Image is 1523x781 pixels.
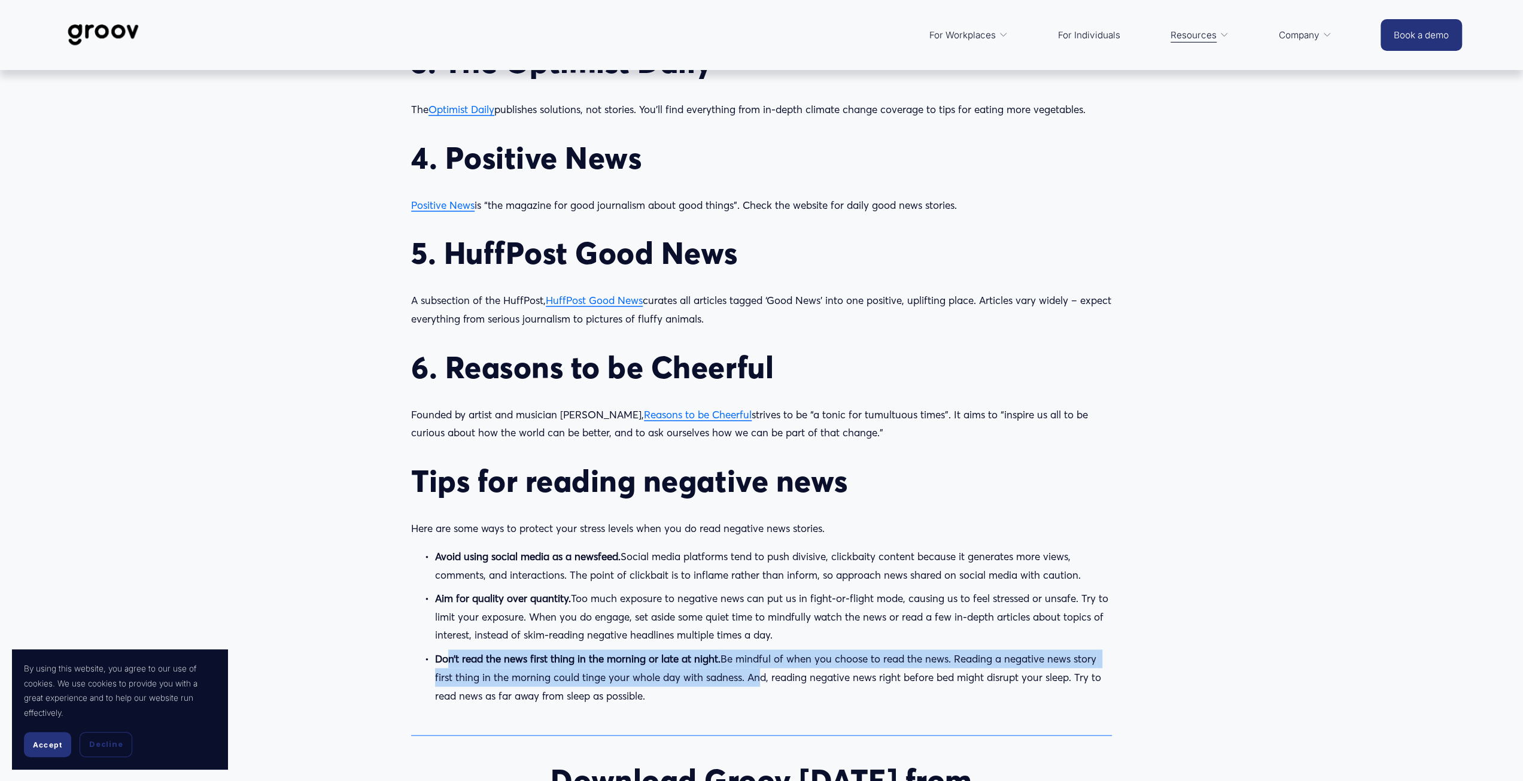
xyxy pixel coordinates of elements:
span: Company [1279,27,1320,44]
p: Too much exposure to negative news can put us in fight-or-flight mode, causing us to feel stresse... [435,589,1112,645]
a: folder dropdown [1273,21,1338,50]
h2: Tips for reading negative news [411,463,1112,499]
a: folder dropdown [923,21,1014,50]
span: Decline [89,739,123,750]
a: Reasons to be Cheerful [644,408,752,421]
strong: Avoid using social media as a newsfeed. [435,550,621,563]
a: Positive News [411,199,475,211]
img: Groov | Workplace Science Platform | Unlock Performance | Drive Results [61,15,145,54]
p: By using this website, you agree to our use of cookies. We use cookies to provide you with a grea... [24,661,215,720]
strong: Aim for quality over quantity. [435,592,571,604]
p: The publishes solutions, not stories. You’ll find everything from in-depth climate change coverag... [411,101,1112,119]
h2: 3. The Optimist Daily [411,44,1112,80]
a: folder dropdown [1165,21,1235,50]
section: Cookie banner [12,649,227,769]
a: Book a demo [1381,19,1462,51]
p: Social media platforms tend to push divisive, clickbaity content because it generates more views,... [435,548,1112,584]
strong: Don’t read the news first thing in the morning or late at night. [435,652,721,664]
span: For Workplaces [929,27,996,44]
h2: 5. HuffPost Good News [411,235,1112,271]
p: Here are some ways to protect your stress levels when you do read negative news stories. [411,519,1112,538]
h2: 4. Positive News [411,139,1112,176]
h2: 6. Reasons to be Cheerful [411,349,1112,385]
span: Resources [1171,27,1217,44]
p: is “the magazine for good journalism about good things”. Check the website for daily good news st... [411,196,1112,215]
p: A subsection of the HuffPost, curates all articles tagged ‘Good News’ into one positive, upliftin... [411,291,1112,328]
a: For Individuals [1052,21,1126,50]
button: Accept [24,732,71,757]
span: Accept [33,740,62,749]
a: HuffPost Good News [546,294,643,306]
a: Optimist Daily [428,103,494,116]
p: Be mindful of when you choose to read the news. Reading a negative news story first thing in the ... [435,649,1112,704]
button: Decline [80,732,132,757]
p: Founded by artist and musician [PERSON_NAME], strives to be “a tonic for tumultuous times”. It ai... [411,406,1112,442]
